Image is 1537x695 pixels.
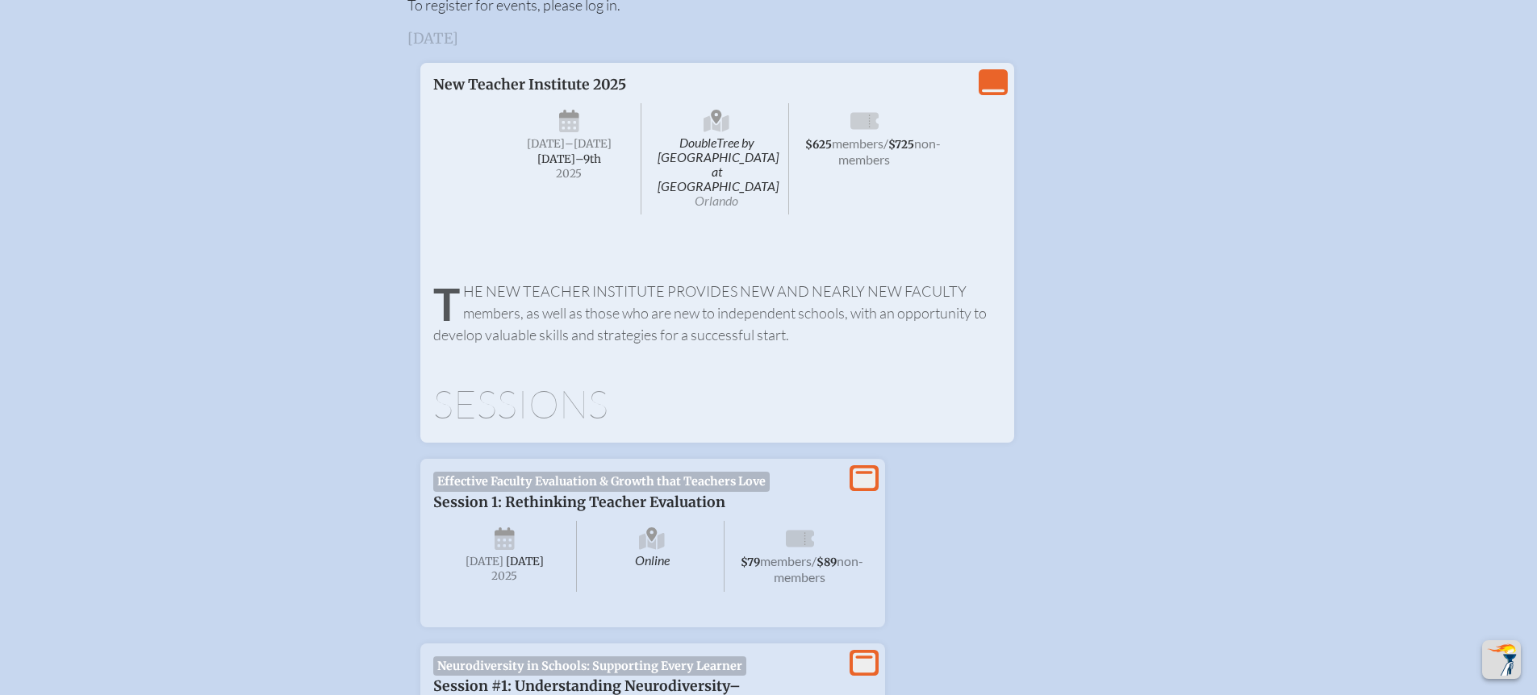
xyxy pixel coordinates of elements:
span: [DATE]–⁠9th [537,152,601,166]
button: Scroll Top [1482,640,1521,679]
p: The New Teacher Institute provides new and nearly new faculty members, as well as those who are n... [433,281,1001,346]
span: members [760,553,812,568]
p: New Teacher Institute 2025 [433,76,840,94]
span: $89 [817,556,837,569]
span: [DATE] [527,137,565,151]
span: Online [580,521,725,592]
span: Neurodiversity in Schools: Supporting Every Learner [433,656,747,676]
h3: [DATE] [407,31,1130,47]
span: / [812,553,817,568]
span: [DATE] [466,555,503,568]
span: 2025 [511,168,629,180]
h1: Sessions [433,385,1001,423]
span: Effective Faculty Evaluation & Growth that Teachers Love [433,472,771,491]
span: $79 [741,556,760,569]
span: members [832,135,883,151]
span: [DATE] [506,555,544,568]
span: $625 [805,138,832,152]
span: non-members [774,553,863,585]
span: 2025 [446,570,564,582]
span: non-members [838,135,941,167]
span: DoubleTree by [GEOGRAPHIC_DATA] at [GEOGRAPHIC_DATA] [645,103,789,214]
span: $725 [888,138,914,152]
span: Orlando [695,193,738,208]
img: To the top [1485,643,1518,676]
span: / [883,135,888,151]
p: Session 1: Rethinking Teacher Evaluation [433,493,840,511]
span: –[DATE] [565,137,612,151]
